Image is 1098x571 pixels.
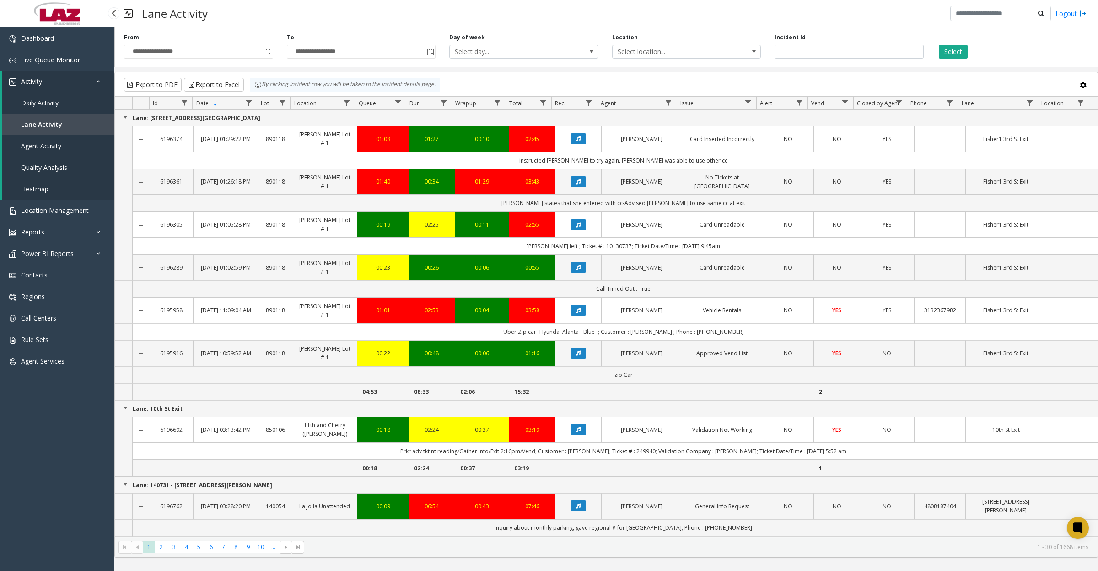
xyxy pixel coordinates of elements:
img: 'icon' [9,337,16,344]
a: No Tickets at [GEOGRAPHIC_DATA] [688,173,757,190]
td: 00:09 [357,536,409,553]
a: 6196692 [155,425,188,434]
div: 07:46 [515,502,549,511]
div: 00:10 [461,135,504,143]
span: Page 8 [230,541,242,553]
div: 02:45 [515,135,549,143]
div: 00:23 [363,263,403,272]
a: NO [768,502,808,511]
a: Dur Filter Menu [437,97,450,109]
a: NO [768,220,808,229]
a: YES [866,135,909,143]
span: Vend [811,99,824,107]
a: 00:18 [363,425,403,434]
a: Card Unreadable [688,263,757,272]
a: Vehicle Rentals [688,306,757,315]
a: YES [866,220,909,229]
td: 04:53 [357,383,409,400]
span: Contacts [21,271,48,279]
a: Fisher1 3rd St Exit [971,177,1040,186]
div: 00:26 [414,263,449,272]
a: 00:34 [414,177,449,186]
td: 00:37 [455,460,509,477]
a: YES [866,177,909,186]
a: NO [768,349,808,358]
a: [PERSON_NAME] Lot # 1 [298,259,351,276]
span: Go to the last page [292,541,304,554]
div: 02:24 [414,425,449,434]
span: Live Queue Monitor [21,55,80,64]
a: [STREET_ADDRESS][PERSON_NAME] [971,497,1040,515]
span: Quality Analysis [21,163,67,172]
a: Phone Filter Menu [944,97,956,109]
a: 02:53 [414,306,449,315]
span: YES [883,221,891,228]
p: Lane: 10th St Exit [120,404,1092,413]
a: 6196762 [155,502,188,511]
a: [PERSON_NAME] [607,306,676,315]
img: pageIcon [124,2,133,25]
a: Fisher1 3rd St Exit [971,263,1040,272]
a: Lane Filter Menu [1023,97,1036,109]
div: 00:43 [461,502,504,511]
div: 00:04 [461,306,504,315]
a: 6196305 [155,220,188,229]
a: NO [866,502,909,511]
a: 01:08 [363,135,403,143]
span: Daily Activity [21,98,59,107]
span: Closed by Agent [857,99,899,107]
h3: Lane Activity [137,2,212,25]
a: [PERSON_NAME] Lot # 1 [298,173,351,190]
label: Incident Id [775,33,806,42]
span: Wrapup [455,99,476,107]
a: NO [819,135,854,143]
a: [PERSON_NAME] [607,349,676,358]
a: 10th St Exit [971,425,1040,434]
a: Agent Filter Menu [662,97,675,109]
span: Page 5 [193,541,205,553]
a: [PERSON_NAME] [607,220,676,229]
a: 890118 [264,263,286,272]
td: Uber Zip car- Hyundai Alanta - Blue- ; Customer : [PERSON_NAME] ; Phone : [PHONE_NUMBER] [150,323,1098,340]
span: YES [883,178,891,185]
a: Collapse Details [133,136,150,143]
a: 01:40 [363,177,403,186]
a: Collapse Details [133,264,150,272]
a: Id Filter Menu [178,97,190,109]
a: 00:55 [515,263,549,272]
td: 08:33 [409,383,455,400]
img: 'icon' [9,272,16,279]
span: Date [196,99,209,107]
span: Rule Sets [21,335,48,344]
img: 'icon' [9,358,16,365]
a: Collapse Group [122,481,129,488]
img: 'icon' [9,315,16,322]
span: Rec. [555,99,565,107]
div: 00:48 [414,349,449,358]
span: Power BI Reports [21,249,74,258]
span: Go to the next page [280,541,292,554]
td: 00:43 [455,536,509,553]
span: YES [883,264,891,272]
a: YES [819,349,854,358]
a: NO [819,502,854,511]
a: Lot Filter Menu [276,97,288,109]
img: logout [1079,9,1087,18]
a: Wrapup Filter Menu [491,97,504,109]
a: 6195916 [155,349,188,358]
span: Issue [680,99,694,107]
img: 'icon' [9,294,16,301]
a: 890118 [264,177,286,186]
a: 3132367982 [920,306,960,315]
span: Call Centers [21,314,56,322]
a: NO [866,425,909,434]
a: Daily Activity [2,92,114,114]
label: From [124,33,139,42]
div: 01:29 [461,177,504,186]
img: 'icon' [9,35,16,43]
div: 02:25 [414,220,449,229]
span: Page 1 [143,541,155,553]
td: Inquiry about monthly parking, gave regional # for [GEOGRAPHIC_DATA]; Phone : [PHONE_NUMBER] [150,519,1098,536]
a: Card Unreadable [688,220,757,229]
